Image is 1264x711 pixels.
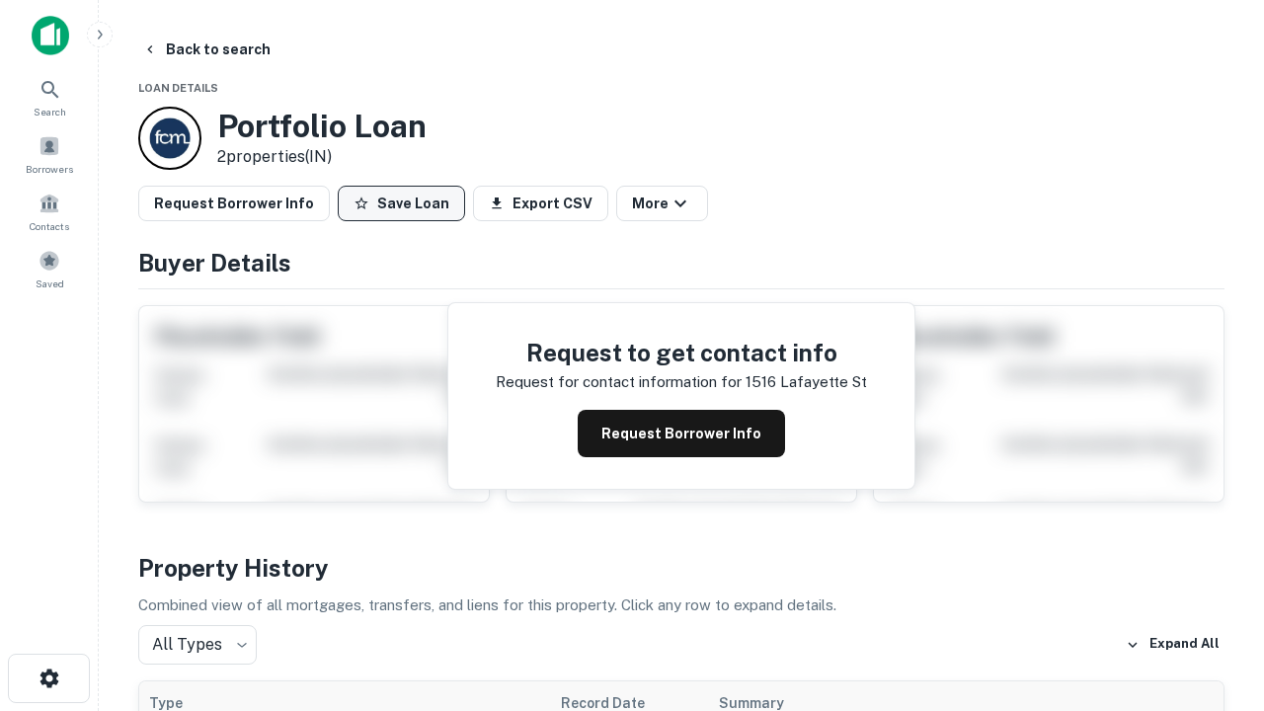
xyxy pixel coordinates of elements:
p: Combined view of all mortgages, transfers, and liens for this property. Click any row to expand d... [138,593,1224,617]
button: Back to search [134,32,278,67]
p: Request for contact information for [496,370,742,394]
h4: Property History [138,550,1224,586]
h4: Buyer Details [138,245,1224,280]
a: Saved [6,242,93,295]
a: Search [6,70,93,123]
button: Expand All [1121,630,1224,660]
span: Saved [36,276,64,291]
h4: Request to get contact info [496,335,867,370]
button: More [616,186,708,221]
span: Borrowers [26,161,73,177]
span: Search [34,104,66,119]
a: Contacts [6,185,93,238]
img: capitalize-icon.png [32,16,69,55]
a: Borrowers [6,127,93,181]
iframe: Chat Widget [1165,553,1264,648]
span: Contacts [30,218,69,234]
button: Save Loan [338,186,465,221]
button: Request Borrower Info [138,186,330,221]
div: All Types [138,625,257,665]
p: 1516 lafayette st [746,370,867,394]
span: Loan Details [138,82,218,94]
p: 2 properties (IN) [217,145,427,169]
button: Request Borrower Info [578,410,785,457]
button: Export CSV [473,186,608,221]
h3: Portfolio Loan [217,108,427,145]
